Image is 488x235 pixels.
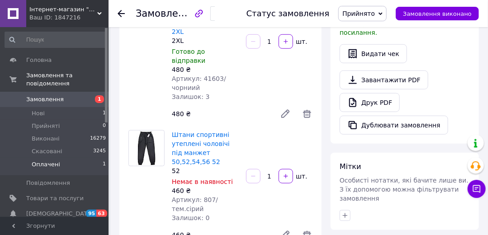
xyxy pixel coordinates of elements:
span: Прийнято [342,10,375,17]
span: Замовлення [26,95,64,103]
span: Скасовані [32,147,62,155]
div: 480 ₴ [168,108,273,120]
span: 1 [103,160,106,169]
span: Готово до відправки [172,48,205,64]
button: Чат з покупцем [468,180,486,198]
div: Ваш ID: 1847216 [29,14,109,22]
div: шт. [294,172,308,181]
span: Мітки [340,162,361,171]
span: Залишок: 0 [172,214,210,221]
a: Редагувати [276,105,294,123]
span: 16279 [90,135,106,143]
span: У вас є 30 днів, щоб відправити запит на відгук покупцеві, скопіювавши посилання. [340,11,467,36]
div: 480 ₴ [172,65,239,74]
span: Повідомлення [26,179,70,187]
div: шт. [294,37,308,46]
div: 2XL [172,36,239,45]
span: Замовлення [136,8,196,19]
span: 63 [96,210,107,217]
span: Інтернет-магазин "Dendy" [29,5,97,14]
a: Друк PDF [340,93,400,112]
span: Головна [26,56,52,64]
span: [DEMOGRAPHIC_DATA] [26,210,93,218]
img: Штани спортивні утеплені чоловічі під манжет 50,52,54,56 52 [133,131,160,166]
button: Замовлення виконано [396,7,479,20]
span: Особисті нотатки, які бачите лише ви. З їх допомогою можна фільтрувати замовлення [340,177,469,202]
button: Дублювати замовлення [340,116,448,135]
span: 3245 [93,147,106,155]
span: Немає в наявності [172,178,233,185]
span: 95 [86,210,96,217]
div: 460 ₴ [172,186,239,195]
span: Товари та послуги [26,194,84,202]
input: Пошук [5,32,107,48]
span: Артикул: 41603/чорниий [172,75,226,91]
div: Статус замовлення [246,9,330,18]
span: Нові [32,109,45,117]
a: Штани спортивні утеплені чоловічі під манжет 50,52,54,56 52 [172,131,230,165]
div: 52 [172,166,239,175]
span: 0 [103,122,106,130]
span: Прийняті [32,122,60,130]
span: 1 [103,109,106,117]
span: Залишок: 3 [172,93,210,100]
a: Завантажити PDF [340,70,428,89]
span: Замовлення та повідомлення [26,71,109,88]
div: Повернутися назад [118,9,125,18]
span: Виконані [32,135,60,143]
span: Артикул: 807/тем.сірий [172,196,218,212]
span: Замовлення виконано [403,10,472,17]
span: 1 [95,95,104,103]
button: Видати чек [340,44,407,63]
span: Видалити [302,108,313,119]
span: Оплачені [32,160,60,169]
